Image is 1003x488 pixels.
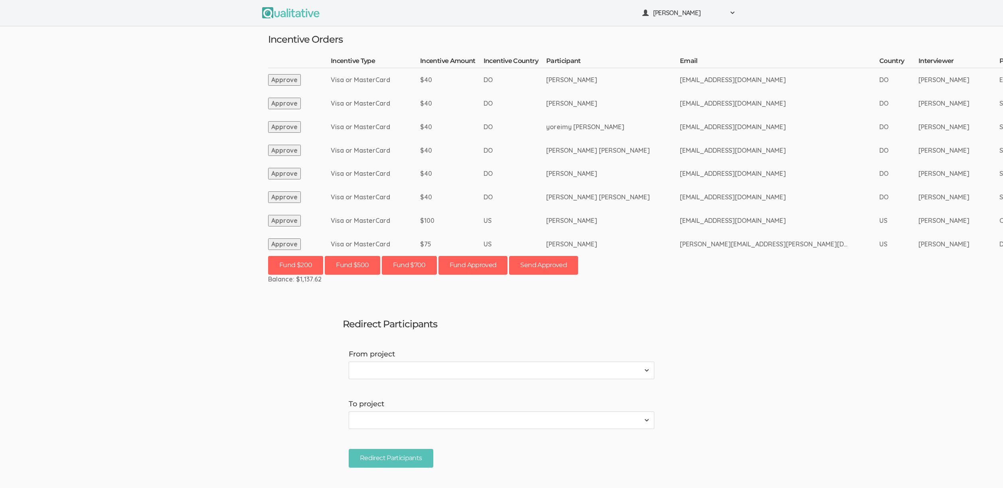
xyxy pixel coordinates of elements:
[963,450,1003,488] iframe: Chat Widget
[918,162,999,185] td: [PERSON_NAME]
[420,185,484,209] td: $40
[325,256,380,275] button: Fund $500
[484,92,546,115] td: DO
[420,92,484,115] td: $40
[420,68,484,92] td: $40
[349,349,654,360] label: From project
[680,232,879,256] td: [PERSON_NAME][EMAIL_ADDRESS][PERSON_NAME][DOMAIN_NAME]
[879,232,918,256] td: US
[918,68,999,92] td: [PERSON_NAME]
[331,185,420,209] td: Visa or MasterCard
[680,115,879,139] td: [EMAIL_ADDRESS][DOMAIN_NAME]
[268,74,301,86] button: Approve
[546,92,680,115] td: [PERSON_NAME]
[420,209,484,232] td: $100
[268,168,301,179] button: Approve
[680,209,879,232] td: [EMAIL_ADDRESS][DOMAIN_NAME]
[879,209,918,232] td: US
[879,68,918,92] td: DO
[680,68,879,92] td: [EMAIL_ADDRESS][DOMAIN_NAME]
[680,57,879,68] th: Email
[331,92,420,115] td: Visa or MasterCard
[484,185,546,209] td: DO
[420,57,484,68] th: Incentive Amount
[420,139,484,162] td: $40
[879,185,918,209] td: DO
[268,191,301,203] button: Approve
[268,275,735,284] div: Balance: $1,137.62
[918,92,999,115] td: [PERSON_NAME]
[484,209,546,232] td: US
[484,232,546,256] td: US
[420,232,484,256] td: $75
[420,162,484,185] td: $40
[546,139,680,162] td: [PERSON_NAME] [PERSON_NAME]
[331,209,420,232] td: Visa or MasterCard
[546,209,680,232] td: [PERSON_NAME]
[331,57,420,68] th: Incentive Type
[918,115,999,139] td: [PERSON_NAME]
[349,449,433,468] input: Redirect Participants
[879,57,918,68] th: Country
[879,139,918,162] td: DO
[879,162,918,185] td: DO
[918,185,999,209] td: [PERSON_NAME]
[331,162,420,185] td: Visa or MasterCard
[680,139,879,162] td: [EMAIL_ADDRESS][DOMAIN_NAME]
[637,4,741,22] button: [PERSON_NAME]
[680,162,879,185] td: [EMAIL_ADDRESS][DOMAIN_NAME]
[268,215,301,226] button: Approve
[653,8,725,18] span: [PERSON_NAME]
[343,319,660,329] h3: Redirect Participants
[349,399,654,409] label: To project
[484,139,546,162] td: DO
[262,7,320,18] img: Qualitative
[546,185,680,209] td: [PERSON_NAME] [PERSON_NAME]
[268,34,735,45] h3: Incentive Orders
[268,238,301,250] button: Approve
[484,68,546,92] td: DO
[331,232,420,256] td: Visa or MasterCard
[546,115,680,139] td: yoreimy [PERSON_NAME]
[680,92,879,115] td: [EMAIL_ADDRESS][DOMAIN_NAME]
[484,115,546,139] td: DO
[331,139,420,162] td: Visa or MasterCard
[879,115,918,139] td: DO
[918,232,999,256] td: [PERSON_NAME]
[268,256,323,275] button: Fund $200
[420,115,484,139] td: $40
[484,162,546,185] td: DO
[438,256,508,275] button: Fund Approved
[918,139,999,162] td: [PERSON_NAME]
[382,256,437,275] button: Fund $700
[879,92,918,115] td: DO
[268,121,301,133] button: Approve
[268,145,301,156] button: Approve
[546,57,680,68] th: Participant
[331,68,420,92] td: Visa or MasterCard
[918,57,999,68] th: Interviewer
[331,115,420,139] td: Visa or MasterCard
[484,57,546,68] th: Incentive Country
[268,98,301,109] button: Approve
[918,209,999,232] td: [PERSON_NAME]
[546,232,680,256] td: [PERSON_NAME]
[546,162,680,185] td: [PERSON_NAME]
[680,185,879,209] td: [EMAIL_ADDRESS][DOMAIN_NAME]
[509,256,578,275] button: Send Approved
[546,68,680,92] td: [PERSON_NAME]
